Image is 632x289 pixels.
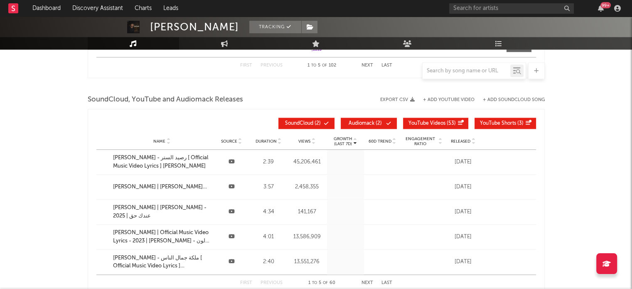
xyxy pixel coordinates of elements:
[299,278,345,288] div: 1 5 60
[475,118,536,129] button: YouTube Shorts(3)
[252,183,285,191] div: 3:57
[447,183,480,191] div: [DATE]
[285,121,313,126] span: SoundCloud
[447,258,480,266] div: [DATE]
[447,233,480,241] div: [DATE]
[380,97,415,102] button: Export CSV
[88,95,243,105] span: SoundCloud, YouTube and Audiomack Releases
[153,139,165,144] span: Name
[289,208,325,216] div: 141,167
[334,141,352,146] p: (Last 7d)
[113,154,211,170] a: [PERSON_NAME] - رصيد الستر [ Official Music Video Lyrics ] [PERSON_NAME]
[249,21,301,33] button: Tracking
[312,281,317,285] span: to
[483,98,545,102] button: + Add SoundCloud Song
[403,136,438,146] span: Engagement Ratio
[349,121,374,126] span: Audiomack
[289,183,325,191] div: 2,458,355
[221,139,237,144] span: Source
[408,121,445,126] span: YouTube Videos
[447,208,480,216] div: [DATE]
[600,2,611,8] div: 99 +
[451,139,470,144] span: Released
[255,139,276,144] span: Duration
[150,21,239,33] div: [PERSON_NAME]
[475,98,545,102] button: + Add SoundCloud Song
[480,121,516,126] span: YouTube Shorts
[252,208,285,216] div: 4:34
[278,118,334,129] button: SoundCloud(2)
[423,98,475,102] button: + Add YouTube Video
[252,258,285,266] div: 2:40
[369,139,391,144] span: 60D Trend
[113,254,211,270] a: [PERSON_NAME] - ملكة جمال الناس [ Official Music Video Lyrics ] [PERSON_NAME] - Malket [PERSON_NA...
[598,5,604,12] button: 99+
[449,3,574,14] input: Search for artists
[480,121,524,126] span: ( 3 )
[323,281,328,285] span: of
[289,158,325,166] div: 45,206,461
[423,68,510,74] input: Search by song name or URL
[381,281,392,285] button: Last
[299,61,345,71] div: 1 5 102
[113,204,211,220] a: [PERSON_NAME] | [PERSON_NAME] - عندك حق | 2025
[341,118,397,129] button: Audiomack(2)
[113,183,211,191] a: [PERSON_NAME] | [PERSON_NAME] [LYRICS VIDEO]
[261,281,283,285] button: Previous
[447,158,480,166] div: [DATE]
[284,121,322,126] span: ( 2 )
[298,139,310,144] span: Views
[289,258,325,266] div: 13,551,276
[403,118,468,129] button: YouTube Videos(53)
[361,281,373,285] button: Next
[415,98,475,102] div: + Add YouTube Video
[408,121,456,126] span: ( 53 )
[240,281,252,285] button: First
[334,136,352,141] p: Growth
[289,233,325,241] div: 13,586,909
[252,233,285,241] div: 4:01
[346,121,384,126] span: ( 2 )
[113,229,211,245] a: [PERSON_NAME] | Official Music Video Lyrics - 2023 | [PERSON_NAME] - لون باهت
[252,158,285,166] div: 2:39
